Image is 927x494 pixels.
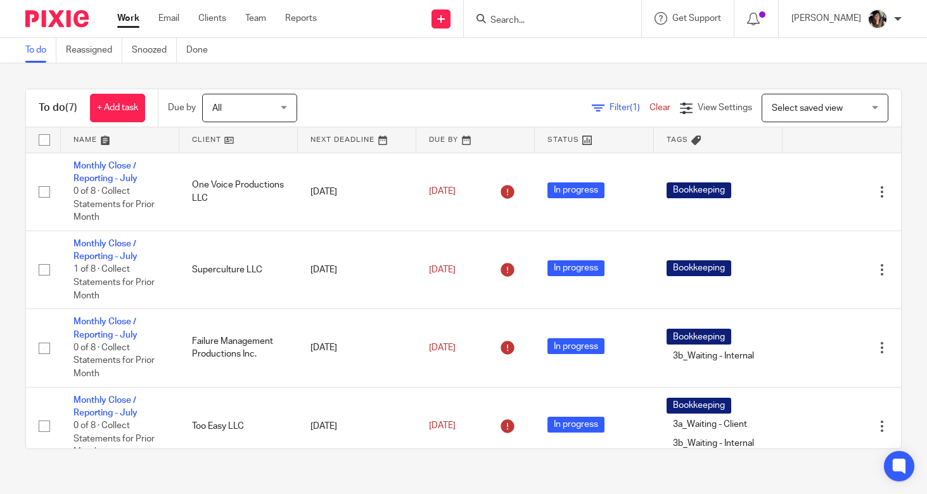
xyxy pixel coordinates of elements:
[179,387,298,465] td: Too Easy LLC
[74,421,155,456] span: 0 of 8 · Collect Statements for Prior Month
[649,103,670,112] a: Clear
[285,12,317,25] a: Reports
[245,12,266,25] a: Team
[610,103,649,112] span: Filter
[547,260,604,276] span: In progress
[667,260,731,276] span: Bookkeeping
[630,103,640,112] span: (1)
[791,12,861,25] p: [PERSON_NAME]
[168,101,196,114] p: Due by
[74,396,137,417] a: Monthly Close / Reporting - July
[667,136,688,143] span: Tags
[298,387,416,465] td: [DATE]
[179,309,298,387] td: Failure Management Productions Inc.
[25,10,89,27] img: Pixie
[74,239,137,261] a: Monthly Close / Reporting - July
[547,338,604,354] span: In progress
[186,38,217,63] a: Done
[65,103,77,113] span: (7)
[667,417,753,433] span: 3a_Waiting - Client
[117,12,139,25] a: Work
[74,265,155,300] span: 1 of 8 · Collect Statements for Prior Month
[429,343,456,352] span: [DATE]
[198,12,226,25] a: Clients
[298,231,416,308] td: [DATE]
[74,317,137,339] a: Monthly Close / Reporting - July
[672,14,721,23] span: Get Support
[489,15,603,27] input: Search
[74,161,137,183] a: Monthly Close / Reporting - July
[66,38,122,63] a: Reassigned
[25,38,56,63] a: To do
[429,265,456,274] span: [DATE]
[547,417,604,433] span: In progress
[179,231,298,308] td: Superculture LLC
[667,436,760,452] span: 3b_Waiting - Internal
[158,12,179,25] a: Email
[298,153,416,231] td: [DATE]
[90,94,145,122] a: + Add task
[547,182,604,198] span: In progress
[74,343,155,378] span: 0 of 8 · Collect Statements for Prior Month
[772,104,843,113] span: Select saved view
[667,398,731,414] span: Bookkeeping
[698,103,752,112] span: View Settings
[667,182,731,198] span: Bookkeeping
[867,9,888,29] img: IMG_2906.JPEG
[39,101,77,115] h1: To do
[298,309,416,387] td: [DATE]
[429,422,456,431] span: [DATE]
[667,348,760,364] span: 3b_Waiting - Internal
[212,104,222,113] span: All
[667,329,731,345] span: Bookkeeping
[429,187,456,196] span: [DATE]
[74,187,155,222] span: 0 of 8 · Collect Statements for Prior Month
[132,38,177,63] a: Snoozed
[179,153,298,231] td: One Voice Productions LLC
